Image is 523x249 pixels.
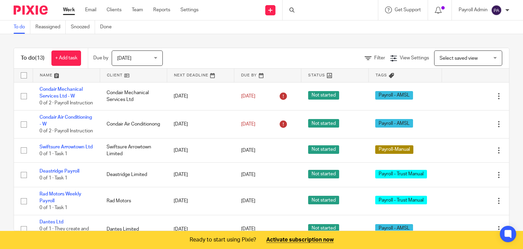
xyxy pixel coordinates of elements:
[35,55,45,61] span: (13)
[153,6,170,13] a: Reports
[167,138,234,162] td: [DATE]
[39,87,83,99] a: Condair Mechanical Services Ltd - W
[39,192,81,203] a: Rad Motors Weekly Payroll
[21,55,45,62] h1: To do
[39,101,93,105] span: 0 of 2 · Payroll Instruction
[14,20,30,34] a: To do
[375,119,413,128] span: Payroll - AMSL
[395,8,421,12] span: Get Support
[241,199,255,203] span: [DATE]
[51,50,81,66] a: + Add task
[375,170,427,178] span: Payroll - Trust Manual
[375,91,413,100] span: Payroll - AMSL
[308,224,339,233] span: Not started
[39,169,79,174] a: Deastridge Payroll
[241,122,255,127] span: [DATE]
[491,5,502,16] img: svg%3E
[117,56,131,61] span: [DATE]
[400,56,429,60] span: View Settings
[241,148,255,153] span: [DATE]
[132,6,143,13] a: Team
[14,5,48,15] img: Pixie
[241,227,255,232] span: [DATE]
[167,82,234,110] td: [DATE]
[180,6,199,13] a: Settings
[308,145,339,154] span: Not started
[39,115,92,127] a: Condair Air Conditioning - W
[375,145,413,154] span: Payroll-Manual
[85,6,96,13] a: Email
[39,129,93,134] span: 0 of 2 · Payroll Instruction
[241,94,255,99] span: [DATE]
[167,187,234,215] td: [DATE]
[440,56,478,61] span: Select saved view
[167,215,234,243] td: [DATE]
[107,6,122,13] a: Clients
[308,170,339,178] span: Not started
[100,138,167,162] td: Swiftsure Arrowtown Limited
[100,187,167,215] td: Rad Motors
[167,110,234,138] td: [DATE]
[93,55,108,61] p: Due by
[100,215,167,243] td: Dantes Limited
[100,82,167,110] td: Condair Mechanical Services Ltd
[308,119,339,128] span: Not started
[167,163,234,187] td: [DATE]
[39,176,67,181] span: 0 of 1 · Task 1
[375,224,413,233] span: Payroll - AMSL
[39,151,67,156] span: 0 of 1 · Task 1
[39,227,89,239] span: 0 of 1 · They create and Finalise
[39,145,93,149] a: Swiftsure Arrowtown Ltd
[35,20,66,34] a: Reassigned
[308,196,339,204] span: Not started
[100,163,167,187] td: Deastridge Limited
[375,196,427,204] span: Payroll - Trust Manual
[374,56,385,60] span: Filter
[376,73,387,77] span: Tags
[100,20,117,34] a: Done
[63,6,75,13] a: Work
[459,6,488,13] p: Payroll Admin
[100,110,167,138] td: Condair Air Conditionong
[241,172,255,177] span: [DATE]
[308,91,339,100] span: Not started
[39,220,63,224] a: Dantes Ltd
[71,20,95,34] a: Snoozed
[39,206,67,210] span: 0 of 1 · Task 1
